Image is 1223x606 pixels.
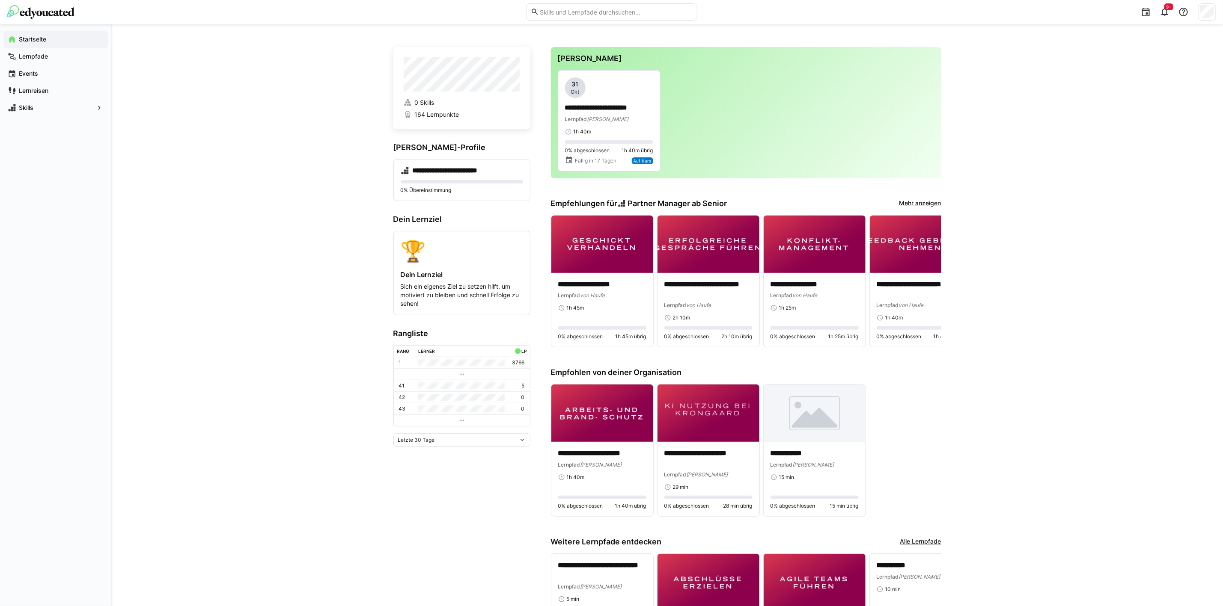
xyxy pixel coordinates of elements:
span: 15 min [779,474,795,481]
a: Mehr anzeigen [899,199,941,208]
div: 🏆 [401,238,523,263]
span: 0% abgeschlossen [664,333,709,340]
p: 43 [399,405,406,412]
span: Lernpfad [558,583,580,590]
span: Okt [571,89,580,95]
h3: [PERSON_NAME]-Profile [393,143,530,152]
span: 15 min übrig [830,503,859,509]
span: 0% abgeschlossen [664,503,709,509]
a: 0 Skills [404,98,520,107]
span: Lernpfad [558,461,580,468]
span: 1h 40m übrig [615,503,646,509]
span: 1h 45m [567,304,584,311]
span: 0 Skills [414,98,434,107]
p: 0% Übereinstimmung [401,187,523,194]
p: Sich ein eigenes Ziel zu setzen hilft, um motiviert zu bleiben und schnell Erfolge zu sehen! [401,282,523,308]
span: Lernpfad [664,471,687,478]
div: Lerner [418,349,435,354]
span: 5 min [567,596,580,603]
span: Letzte 30 Tage [398,437,435,443]
span: 0% abgeschlossen [558,333,603,340]
h3: Dein Lernziel [393,215,530,224]
span: Lernpfad [771,292,793,299]
span: 164 Lernpunkte [414,110,459,119]
h3: Empfohlen von deiner Organisation [551,368,941,377]
span: 0% abgeschlossen [558,503,603,509]
span: von Haufe [687,302,711,308]
a: Alle Lernpfade [900,537,941,547]
span: 1h 25m [779,304,796,311]
span: von Haufe [899,302,924,308]
span: Partner Manager ab Senior [628,199,727,208]
img: image [764,384,866,442]
h3: Weitere Lernpfade entdecken [551,537,662,547]
img: image [658,384,759,442]
p: 0 [521,405,525,412]
span: Lernpfad [558,292,580,299]
span: 10 min [885,586,901,593]
p: 3766 [512,359,525,366]
span: von Haufe [793,292,818,299]
span: [PERSON_NAME] [687,471,728,478]
span: Lernpfad [664,302,687,308]
h3: [PERSON_NAME] [558,54,934,63]
span: [PERSON_NAME] [587,116,629,122]
span: 0% abgeschlossen [771,333,815,340]
span: 2h 10m übrig [722,333,753,340]
p: 1 [399,359,402,366]
span: 0% abgeschlossen [565,147,610,154]
span: 2h 10m [673,314,690,321]
img: image [764,216,866,273]
span: 1h 25m übrig [828,333,859,340]
img: image [551,384,653,442]
p: 42 [399,394,405,401]
span: 1h 45m übrig [616,333,646,340]
span: Lernpfad [877,573,899,580]
img: image [551,216,653,273]
input: Skills und Lernpfade durchsuchen… [539,8,692,16]
span: 0% abgeschlossen [771,503,815,509]
span: 1h 40m [885,314,903,321]
p: 0 [521,394,525,401]
span: [PERSON_NAME] [899,573,940,580]
span: 0% abgeschlossen [877,333,922,340]
div: Rang [397,349,409,354]
p: 41 [399,382,405,389]
span: Lernpfad [771,461,793,468]
span: [PERSON_NAME] [580,583,622,590]
p: 5 [522,382,525,389]
h4: Dein Lernziel [401,270,523,279]
span: Lernpfad [877,302,899,308]
span: 29 min [673,484,689,491]
span: Fällig in 17 Tagen [575,157,616,164]
h3: Empfehlungen für [551,199,727,208]
span: 1h 40m [574,128,592,135]
span: 1h 40m übrig [934,333,965,340]
span: 31 [572,80,579,89]
img: image [870,216,972,273]
span: 1h 40m [567,474,585,481]
span: 28 min übrig [723,503,753,509]
span: von Haufe [580,292,605,299]
img: image [658,216,759,273]
h3: Rangliste [393,329,530,338]
div: LP [521,349,527,354]
span: 9+ [1166,4,1172,9]
span: 1h 40m übrig [622,147,653,154]
span: [PERSON_NAME] [793,461,834,468]
span: [PERSON_NAME] [580,461,622,468]
span: Auf Kurs [634,158,652,163]
span: Lernpfad [565,116,587,122]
